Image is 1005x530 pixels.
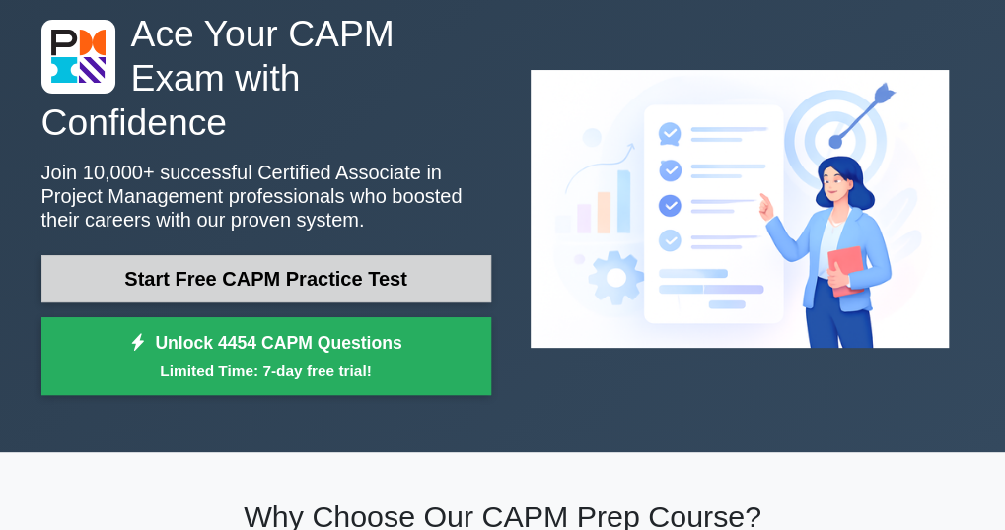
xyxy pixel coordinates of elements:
[41,255,491,302] a: Start Free CAPM Practice Test
[41,12,491,144] h1: Ace Your CAPM Exam with Confidence
[66,360,467,382] small: Limited Time: 7-day free trial!
[515,54,965,364] img: Certified Associate in Project Management Preview
[41,161,491,232] p: Join 10,000+ successful Certified Associate in Project Management professionals who boosted their...
[41,317,491,396] a: Unlock 4454 CAPM QuestionsLimited Time: 7-day free trial!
